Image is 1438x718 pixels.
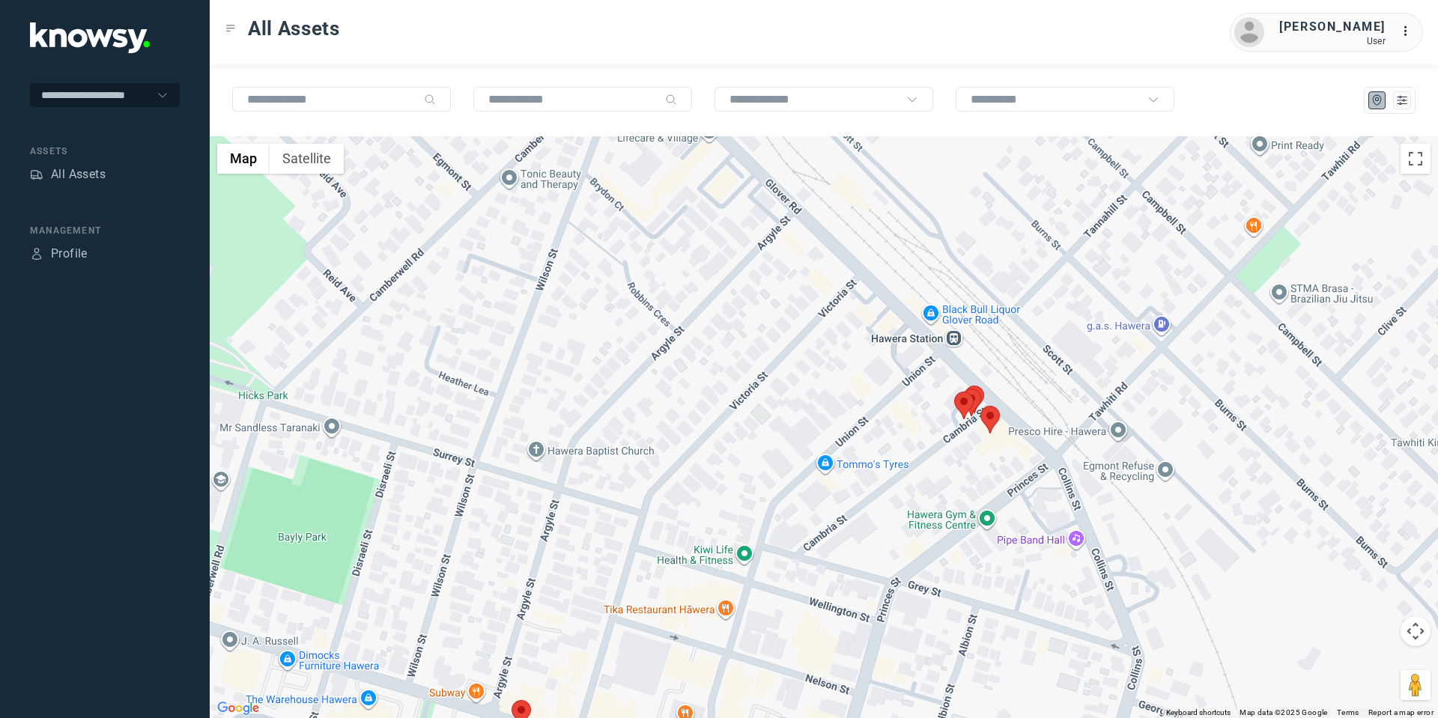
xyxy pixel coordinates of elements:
a: Report a map error [1368,708,1434,717]
span: All Assets [248,15,340,42]
div: : [1401,22,1419,43]
div: Search [665,94,677,106]
div: Search [424,94,436,106]
div: Profile [30,247,43,261]
div: List [1395,94,1409,107]
div: All Assets [51,165,106,183]
div: Assets [30,168,43,181]
div: Toggle Menu [225,23,236,34]
img: avatar.png [1234,17,1264,47]
div: : [1401,22,1419,40]
div: Management [30,224,180,237]
tspan: ... [1401,25,1416,37]
button: Show satellite imagery [270,144,344,174]
a: ProfileProfile [30,245,88,263]
button: Toggle fullscreen view [1401,144,1431,174]
img: Application Logo [30,22,150,53]
a: Open this area in Google Maps (opens a new window) [213,699,263,718]
span: Map data ©2025 Google [1240,708,1327,717]
img: Google [213,699,263,718]
div: [PERSON_NAME] [1279,18,1386,36]
div: Assets [30,144,180,158]
a: AssetsAll Assets [30,165,106,183]
button: Keyboard shortcuts [1166,708,1231,718]
div: Profile [51,245,88,263]
button: Show street map [217,144,270,174]
div: Map [1371,94,1384,107]
div: User [1279,36,1386,46]
a: Terms [1337,708,1359,717]
button: Map camera controls [1401,616,1431,646]
button: Drag Pegman onto the map to open Street View [1401,670,1431,700]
